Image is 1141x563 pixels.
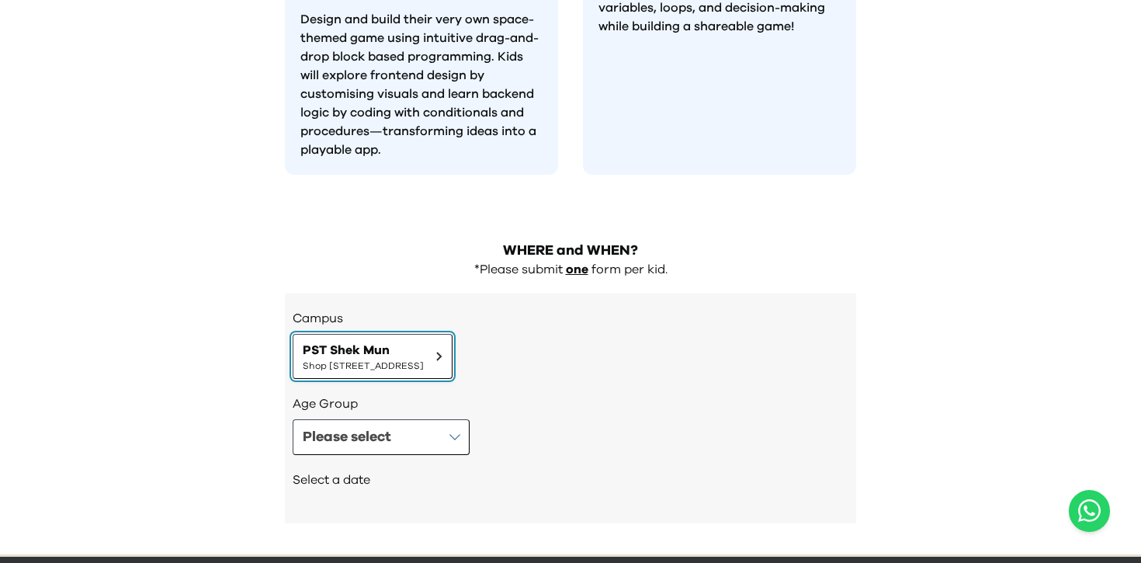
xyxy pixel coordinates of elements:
[1069,490,1110,532] a: Chat with us on WhatsApp
[293,334,453,379] button: PST Shek MunShop [STREET_ADDRESS]
[300,10,543,159] p: Design and build their very own space-themed game using intuitive drag-and-drop block based progr...
[303,341,424,360] span: PST Shek Mun
[293,419,470,455] button: Please select
[566,262,588,278] p: one
[293,471,848,489] h2: Select a date
[1069,490,1110,532] button: Open WhatsApp chat
[285,262,856,278] div: *Please submit form per kid.
[293,394,848,413] h3: Age Group
[293,309,848,328] h3: Campus
[285,240,856,262] h2: WHERE and WHEN?
[303,360,424,372] span: Shop [STREET_ADDRESS]
[303,426,391,448] div: Please select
